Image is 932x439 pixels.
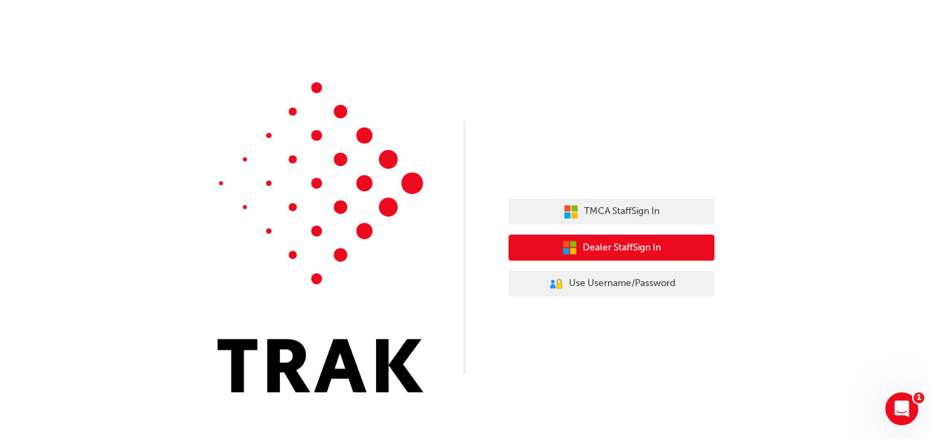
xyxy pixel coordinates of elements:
[569,276,675,292] span: Use Username/Password
[218,82,423,392] img: Trak
[885,392,918,425] iframe: Intercom live chat
[509,235,714,261] button: Dealer StaffSign In
[509,199,714,225] button: TMCA StaffSign In
[509,271,714,297] button: Use Username/Password
[583,240,661,256] span: Dealer Staff Sign In
[584,204,660,219] span: TMCA Staff Sign In
[913,392,924,403] span: 1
